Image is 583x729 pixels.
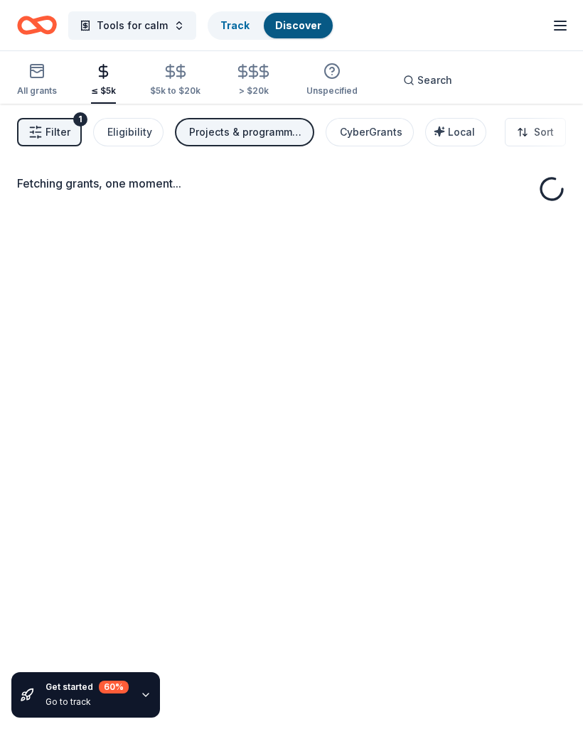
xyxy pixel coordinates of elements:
button: Projects & programming, Education [175,118,314,146]
button: Local [425,118,486,146]
button: Eligibility [93,118,164,146]
span: Search [417,72,452,89]
div: 1 [73,112,87,126]
button: ≤ $5k [91,58,116,104]
button: TrackDiscover [208,11,334,40]
button: Tools for calm [68,11,196,40]
span: Local [448,126,475,138]
div: CyberGrants [340,124,402,141]
div: Unspecified [306,85,358,97]
div: All grants [17,85,57,97]
div: 60 % [99,681,129,693]
span: Sort [534,124,554,141]
button: Unspecified [306,57,358,104]
button: > $20k [235,58,272,104]
div: Projects & programming, Education [189,124,303,141]
span: Tools for calm [97,17,168,34]
div: ≤ $5k [91,85,116,97]
div: Go to track [46,696,129,708]
button: All grants [17,57,57,104]
div: Eligibility [107,124,152,141]
button: Sort [505,118,566,146]
a: Discover [275,19,321,31]
span: Filter [46,124,70,141]
button: Filter1 [17,118,82,146]
div: $5k to $20k [150,85,200,97]
button: Search [392,66,464,94]
div: Get started [46,681,129,693]
div: > $20k [235,85,272,97]
a: Home [17,9,57,42]
button: $5k to $20k [150,58,200,104]
button: CyberGrants [326,118,414,146]
div: Fetching grants, one moment... [17,175,566,192]
a: Track [220,19,250,31]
